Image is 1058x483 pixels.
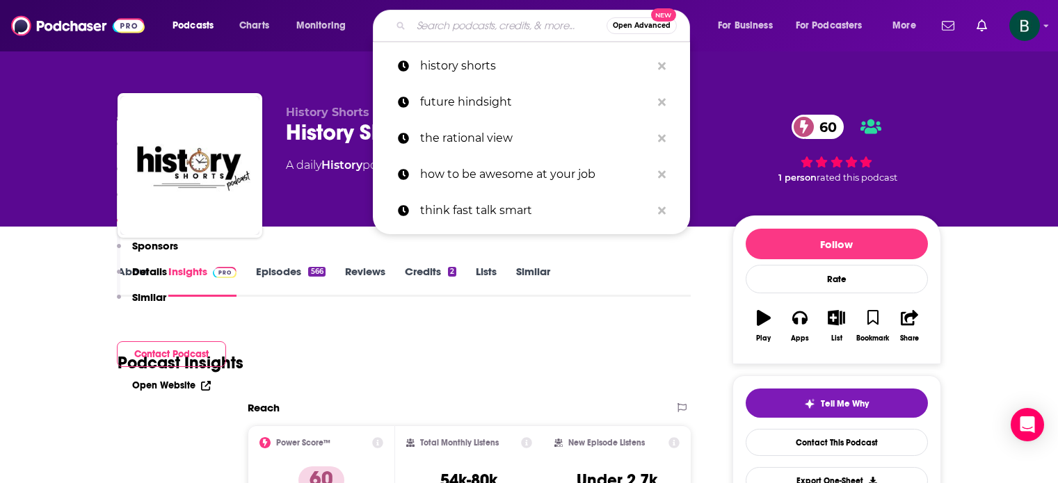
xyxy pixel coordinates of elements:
[411,15,607,37] input: Search podcasts, credits, & more...
[607,17,677,34] button: Open AdvancedNew
[718,16,773,35] span: For Business
[732,106,941,192] div: 60 1 personrated this podcast
[1009,10,1040,41] span: Logged in as betsy46033
[120,96,259,235] img: History Shorts
[163,15,232,37] button: open menu
[132,265,167,278] p: Details
[791,334,809,343] div: Apps
[405,265,456,297] a: Credits2
[804,398,815,409] img: tell me why sparkle
[286,106,369,119] span: History Shorts
[1009,10,1040,41] img: User Profile
[248,401,280,414] h2: Reach
[373,156,690,193] a: how to be awesome at your job
[345,265,385,297] a: Reviews
[756,334,771,343] div: Play
[420,438,499,448] h2: Total Monthly Listens
[11,13,145,39] img: Podchaser - Follow, Share and Rate Podcasts
[420,84,651,120] p: future hindsight
[796,16,863,35] span: For Podcasters
[900,334,919,343] div: Share
[276,438,330,448] h2: Power Score™
[746,388,928,418] button: tell me why sparkleTell Me Why
[373,48,690,84] a: history shorts
[746,265,928,293] div: Rate
[817,172,897,183] span: rated this podcast
[782,301,818,351] button: Apps
[132,379,211,391] a: Open Website
[818,301,854,351] button: List
[117,265,167,290] button: Details
[883,15,933,37] button: open menu
[778,172,817,183] span: 1 person
[420,48,651,84] p: history shorts
[651,8,676,22] span: New
[746,229,928,259] button: Follow
[792,115,844,139] a: 60
[420,156,651,193] p: how to be awesome at your job
[856,334,889,343] div: Bookmark
[230,15,278,37] a: Charts
[891,301,927,351] button: Share
[971,14,993,38] a: Show notifications dropdown
[420,193,651,229] p: think fast talk smart
[516,265,550,297] a: Similar
[117,341,226,367] button: Contact Podcast
[287,15,364,37] button: open menu
[821,398,869,409] span: Tell Me Why
[239,16,269,35] span: Charts
[373,120,690,156] a: the rational view
[132,290,166,304] p: Similar
[1009,10,1040,41] button: Show profile menu
[386,10,703,42] div: Search podcasts, credits, & more...
[568,438,645,448] h2: New Episode Listens
[613,22,671,29] span: Open Advanced
[256,265,325,297] a: Episodes566
[855,301,891,351] button: Bookmark
[117,290,166,316] button: Similar
[286,157,407,174] div: A daily podcast
[746,429,928,456] a: Contact This Podcast
[476,265,497,297] a: Lists
[746,301,782,351] button: Play
[936,14,960,38] a: Show notifications dropdown
[373,84,690,120] a: future hindsight
[787,15,883,37] button: open menu
[892,16,916,35] span: More
[373,193,690,229] a: think fast talk smart
[805,115,844,139] span: 60
[1011,408,1044,441] div: Open Intercom Messenger
[296,16,346,35] span: Monitoring
[173,16,214,35] span: Podcasts
[831,334,842,343] div: List
[708,15,790,37] button: open menu
[420,120,651,156] p: the rational view
[321,158,362,172] a: History
[308,267,325,277] div: 566
[448,267,456,277] div: 2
